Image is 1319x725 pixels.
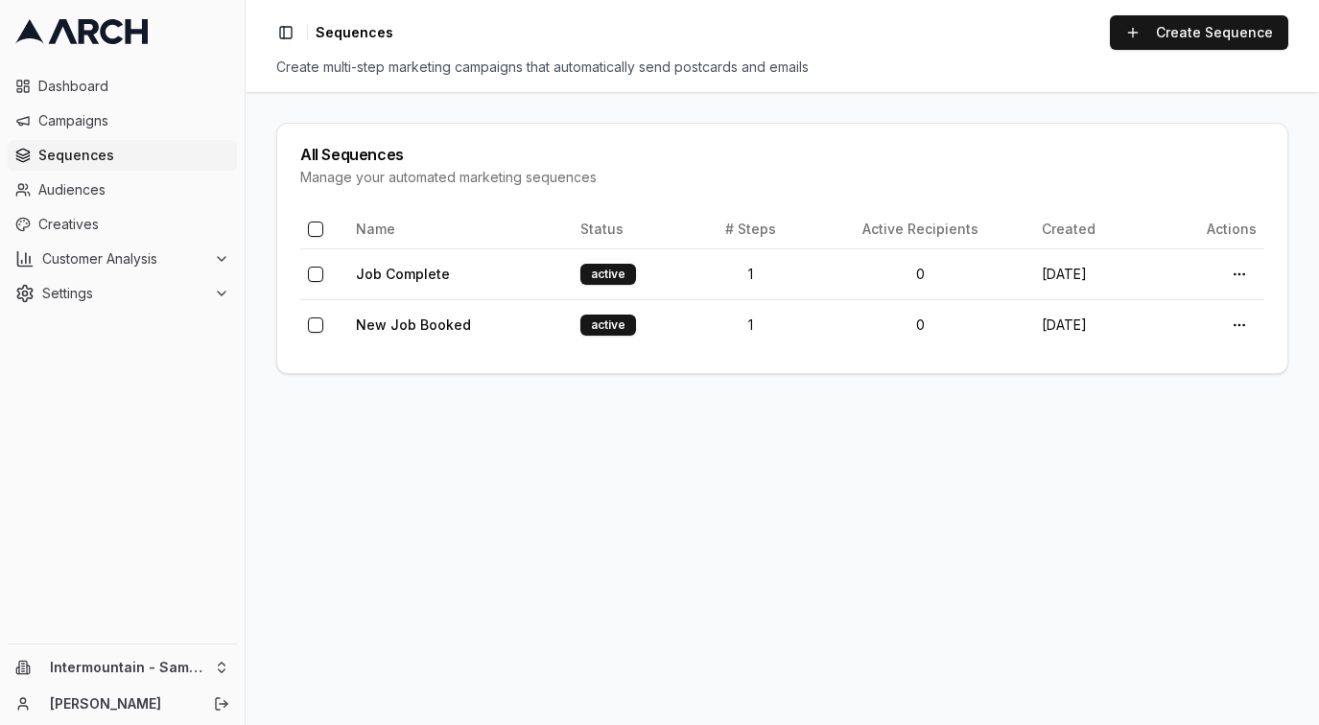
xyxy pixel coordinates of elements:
[8,105,237,136] a: Campaigns
[50,694,193,713] a: [PERSON_NAME]
[38,180,229,199] span: Audiences
[695,210,809,248] th: # Steps
[808,210,1033,248] th: Active Recipients
[695,299,809,350] td: 1
[38,111,229,130] span: Campaigns
[348,210,573,248] th: Name
[8,71,237,102] a: Dashboard
[573,210,695,248] th: Status
[316,23,393,42] nav: breadcrumb
[42,249,206,269] span: Customer Analysis
[580,264,636,285] div: active
[38,146,229,165] span: Sequences
[356,316,471,333] a: New Job Booked
[356,266,450,282] a: Job Complete
[1034,248,1153,299] td: [DATE]
[808,299,1033,350] td: 0
[50,659,206,676] span: Intermountain - Same Day
[38,77,229,96] span: Dashboard
[1152,210,1264,248] th: Actions
[8,175,237,205] a: Audiences
[1034,210,1153,248] th: Created
[1110,15,1288,50] a: Create Sequence
[300,168,1264,187] div: Manage your automated marketing sequences
[695,248,809,299] td: 1
[8,209,237,240] a: Creatives
[42,284,206,303] span: Settings
[8,652,237,683] button: Intermountain - Same Day
[8,140,237,171] a: Sequences
[580,315,636,336] div: active
[276,58,1288,77] div: Create multi-step marketing campaigns that automatically send postcards and emails
[208,690,235,717] button: Log out
[316,23,393,42] span: Sequences
[808,248,1033,299] td: 0
[8,244,237,274] button: Customer Analysis
[1034,299,1153,350] td: [DATE]
[38,215,229,234] span: Creatives
[8,278,237,309] button: Settings
[300,147,1264,162] div: All Sequences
